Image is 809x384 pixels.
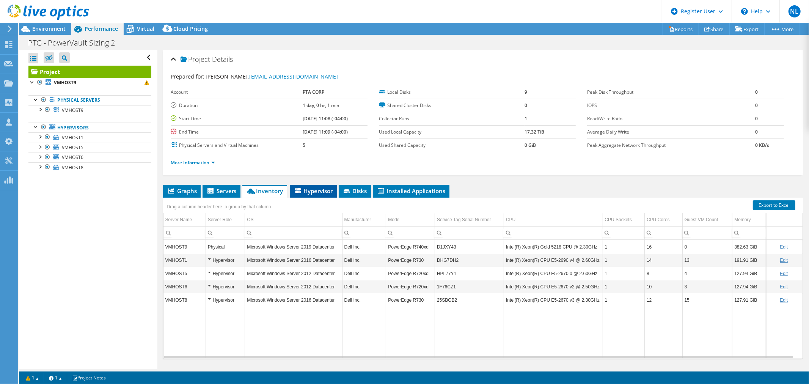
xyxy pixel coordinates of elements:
[206,73,338,80] span: [PERSON_NAME],
[303,142,305,148] b: 5
[208,282,243,291] div: Hypervisor
[682,213,732,227] td: Guest VM Count Column
[645,226,683,239] td: Column CPU Cores, Filter cell
[435,226,504,239] td: Column Service Tag Serial Number, Filter cell
[208,269,243,278] div: Hypervisor
[294,187,333,195] span: Hypervisor
[379,128,525,136] label: Used Local Capacity
[504,280,603,293] td: Column CPU, Value Intel(R) Xeon(R) CPU E5-2670 v2 @ 2.50GHz
[165,215,192,224] div: Server Name
[379,88,525,96] label: Local Disks
[741,8,748,15] svg: \n
[171,142,303,149] label: Physical Servers and Virtual Machines
[603,226,645,239] td: Column CPU Sockets, Filter cell
[764,23,800,35] a: More
[163,293,206,307] td: Column Server Name, Value VMHOST8
[163,240,206,253] td: Column Server Name, Value VMHOST9
[246,187,283,195] span: Inventory
[137,25,154,32] span: Virtual
[54,79,76,86] b: VMHOST9
[587,128,755,136] label: Average Daily Write
[647,215,670,224] div: CPU Cores
[171,159,215,166] a: More Information
[245,226,342,239] td: Column OS, Filter cell
[28,78,151,88] a: VMHOST9
[163,253,206,267] td: Column Server Name, Value VMHOST1
[682,240,732,253] td: Column Guest VM Count, Value 0
[732,293,766,307] td: Column Memory, Value 127.91 GiB
[780,258,788,263] a: Edit
[789,5,801,17] span: NL
[780,271,788,276] a: Edit
[342,267,386,280] td: Column Manufacturer, Value Dell Inc.
[699,23,730,35] a: Share
[28,132,151,142] a: VMHOST1
[163,267,206,280] td: Column Server Name, Value VMHOST5
[206,226,245,239] td: Column Server Role, Filter cell
[753,200,795,210] a: Export to Excel
[504,226,603,239] td: Column CPU, Filter cell
[165,201,273,212] div: Drag a column header here to group by that column
[32,25,66,32] span: Environment
[504,253,603,267] td: Column CPU, Value Intel(R) Xeon(R) CPU E5-2690 v4 @ 2.60GHz
[645,213,683,227] td: CPU Cores Column
[342,213,386,227] td: Manufacturer Column
[732,253,766,267] td: Column Memory, Value 191.91 GiB
[682,293,732,307] td: Column Guest VM Count, Value 15
[303,89,324,95] b: PTA CORP
[28,123,151,132] a: Hypervisors
[525,129,544,135] b: 17.32 TiB
[171,73,204,80] label: Prepared for:
[386,267,435,280] td: Column Model, Value PowerEdge R720xd
[212,55,233,64] span: Details
[435,293,504,307] td: Column Service Tag Serial Number, Value 25SBGB2
[377,187,446,195] span: Installed Applications
[587,142,755,149] label: Peak Aggregate Network Throughput
[663,23,699,35] a: Reports
[732,226,766,239] td: Column Memory, Filter cell
[504,293,603,307] td: Column CPU, Value Intel(R) Xeon(R) CPU E5-2670 v3 @ 2.30GHz
[62,107,83,113] span: VMHOST9
[245,293,342,307] td: Column OS, Value Microsoft Windows Server 2016 Datacenter
[206,267,245,280] td: Column Server Role, Value Hypervisor
[645,267,683,280] td: Column CPU Cores, Value 8
[245,280,342,293] td: Column OS, Value Microsoft Windows Server 2012 Datacenter
[171,128,303,136] label: End Time
[379,142,525,149] label: Used Shared Capacity
[163,226,206,239] td: Column Server Name, Filter cell
[682,267,732,280] td: Column Guest VM Count, Value 4
[525,142,536,148] b: 0 GiB
[645,280,683,293] td: Column CPU Cores, Value 10
[435,280,504,293] td: Column Service Tag Serial Number, Value 1F76CZ1
[208,242,243,252] div: Physical
[755,115,758,122] b: 0
[729,23,765,35] a: Export
[342,280,386,293] td: Column Manufacturer, Value Dell Inc.
[28,105,151,115] a: VMHOST9
[386,280,435,293] td: Column Model, Value PowerEdge R720xd
[732,240,766,253] td: Column Memory, Value 382.63 GiB
[67,373,111,382] a: Project Notes
[20,373,44,382] a: 1
[342,293,386,307] td: Column Manufacturer, Value Dell Inc.
[44,373,67,382] a: 1
[605,215,632,224] div: CPU Sockets
[603,240,645,253] td: Column CPU Sockets, Value 1
[386,240,435,253] td: Column Model, Value PowerEdge R740xd
[435,267,504,280] td: Column Service Tag Serial Number, Value HPL77Y1
[732,213,766,227] td: Memory Column
[28,162,151,172] a: VMHOST8
[755,102,758,109] b: 0
[682,280,732,293] td: Column Guest VM Count, Value 3
[181,56,210,63] span: Project
[682,253,732,267] td: Column Guest VM Count, Value 13
[245,253,342,267] td: Column OS, Value Microsoft Windows Server 2016 Datacenter
[587,88,755,96] label: Peak Disk Throughput
[208,215,232,224] div: Server Role
[342,253,386,267] td: Column Manufacturer, Value Dell Inc.
[603,267,645,280] td: Column CPU Sockets, Value 1
[682,226,732,239] td: Column Guest VM Count, Filter cell
[780,297,788,303] a: Edit
[62,134,83,141] span: VMHOST1
[386,226,435,239] td: Column Model, Filter cell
